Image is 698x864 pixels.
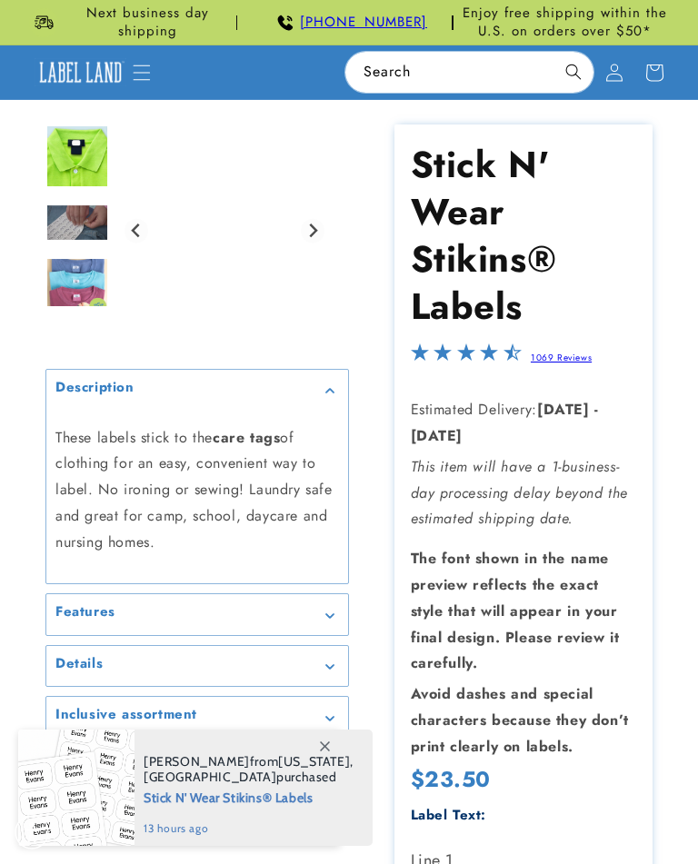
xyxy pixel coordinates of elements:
summary: Inclusive assortment [46,697,348,738]
button: Search [553,52,593,92]
img: Stick N' Wear® Labels - Label Land [45,257,109,321]
span: Next business day shipping [58,5,237,40]
a: Label Land [27,51,133,94]
span: Enjoy free shipping within the U.S. on orders over $50* [461,5,669,40]
img: null [45,204,109,241]
strong: [DATE] [537,399,590,420]
media-gallery: Gallery Viewer [45,124,349,739]
div: Go to slide 3 [45,191,109,254]
span: [PERSON_NAME] [144,753,250,770]
span: from , purchased [144,754,354,785]
img: Stick N' Wear® Labels - Label Land [45,124,109,188]
a: 1069 Reviews [531,351,592,364]
em: This item will have a 1-business-day processing delay beyond the estimated shipping date. [411,456,629,530]
strong: The font shown in the name preview reflects the exact style that will appear in your final design... [411,548,620,673]
h1: Stick N' Wear Stikins® Labels [411,141,637,330]
div: Go to slide 4 [45,257,109,321]
strong: [DATE] [411,425,464,446]
p: These labels stick to the of clothing for an easy, convenient way to label. No ironing or sewing!... [55,425,339,556]
strong: care tags [213,427,280,448]
a: [PHONE_NUMBER] [300,12,427,32]
span: 4.7-star overall rating [411,348,522,369]
strong: - [594,399,599,420]
p: Estimated Delivery: [411,397,637,450]
h2: Details [55,655,103,673]
button: Previous slide [125,219,149,243]
span: $23.50 [411,765,492,793]
summary: Description [46,370,348,411]
strong: Avoid dashes and special characters because they don’t print clearly on labels. [411,683,629,757]
summary: Details [46,646,348,687]
label: Label Text: [411,805,487,825]
span: [GEOGRAPHIC_DATA] [144,769,276,785]
h2: Inclusive assortment [55,706,197,724]
h2: Features [55,603,115,621]
img: Label Land [35,58,126,87]
h2: Description [55,379,135,397]
span: [US_STATE] [278,753,350,770]
summary: Menu [122,53,162,93]
div: Go to slide 2 [45,124,109,188]
button: Next slide [301,219,325,243]
summary: Features [46,594,348,635]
